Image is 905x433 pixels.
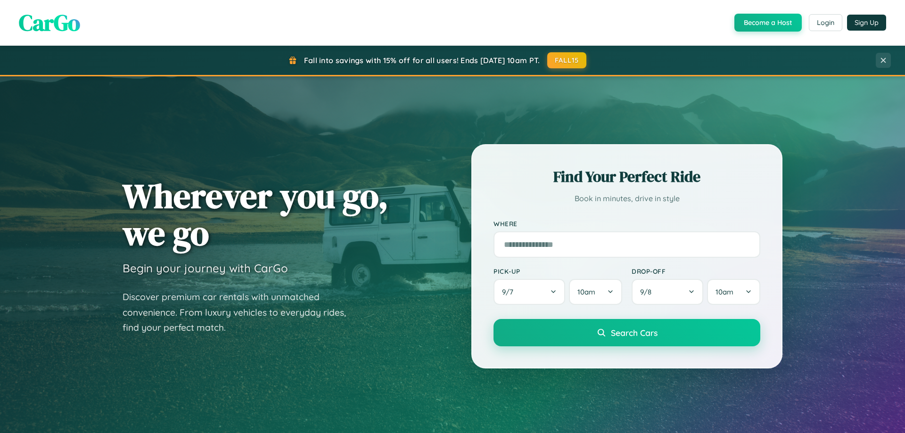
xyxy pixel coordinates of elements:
[847,15,886,31] button: Sign Up
[494,192,760,205] p: Book in minutes, drive in style
[494,166,760,187] h2: Find Your Perfect Ride
[19,7,80,38] span: CarGo
[494,267,622,275] label: Pick-up
[494,220,760,228] label: Where
[494,319,760,346] button: Search Cars
[734,14,802,32] button: Become a Host
[640,287,656,296] span: 9 / 8
[494,279,565,305] button: 9/7
[547,52,587,68] button: FALL15
[502,287,518,296] span: 9 / 7
[304,56,540,65] span: Fall into savings with 15% off for all users! Ends [DATE] 10am PT.
[707,279,760,305] button: 10am
[123,289,358,335] p: Discover premium car rentals with unmatched convenience. From luxury vehicles to everyday rides, ...
[123,177,388,252] h1: Wherever you go, we go
[809,14,842,31] button: Login
[632,267,760,275] label: Drop-off
[123,261,288,275] h3: Begin your journey with CarGo
[577,287,595,296] span: 10am
[632,279,703,305] button: 9/8
[716,287,733,296] span: 10am
[611,327,658,338] span: Search Cars
[569,279,622,305] button: 10am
